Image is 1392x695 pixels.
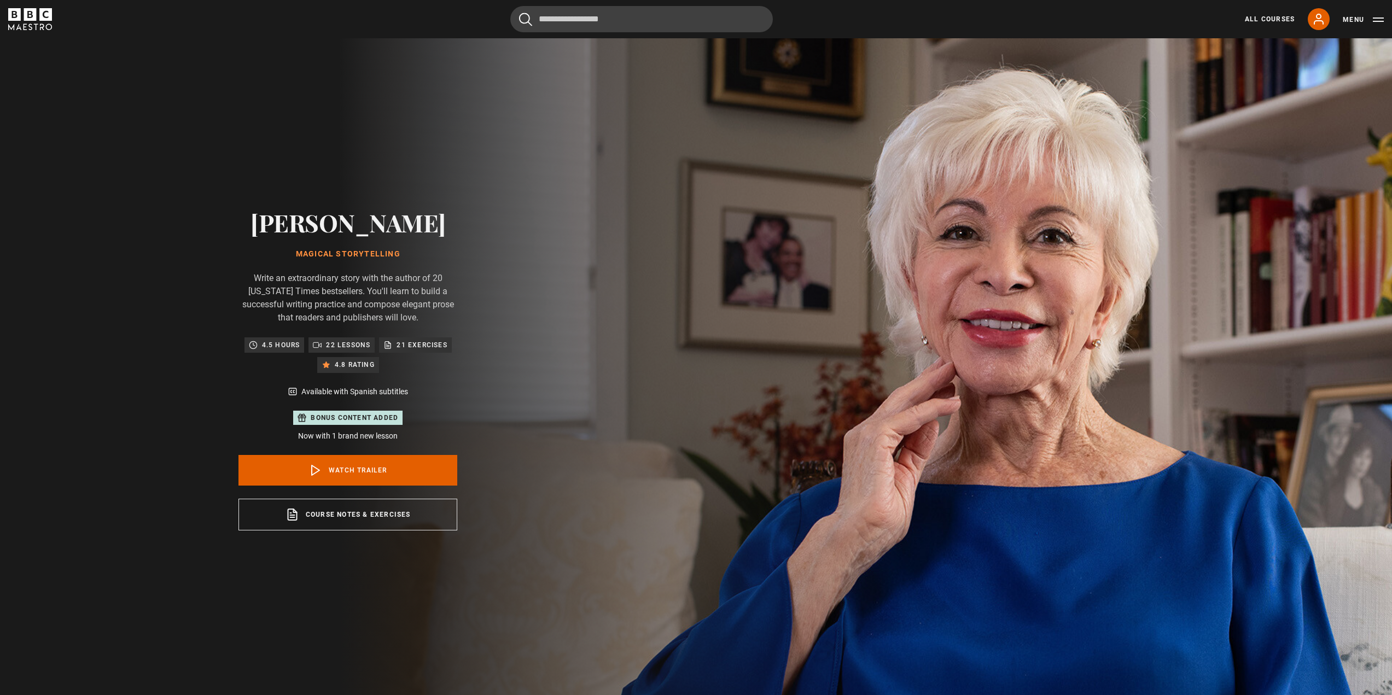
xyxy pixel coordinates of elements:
[326,340,370,351] p: 22 lessons
[519,13,532,26] button: Submit the search query
[262,340,300,351] p: 4.5 hours
[238,272,457,324] p: Write an extraordinary story with the author of 20 [US_STATE] Times bestsellers. You'll learn to ...
[8,8,52,30] svg: BBC Maestro
[238,208,457,236] h2: [PERSON_NAME]
[238,455,457,486] a: Watch Trailer
[1343,14,1384,25] button: Toggle navigation
[301,386,408,398] p: Available with Spanish subtitles
[238,430,457,442] p: Now with 1 brand new lesson
[510,6,773,32] input: Search
[238,499,457,530] a: Course notes & exercises
[335,359,375,370] p: 4.8 rating
[311,413,398,423] p: Bonus content added
[238,250,457,259] h1: Magical Storytelling
[397,340,447,351] p: 21 exercises
[1245,14,1295,24] a: All Courses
